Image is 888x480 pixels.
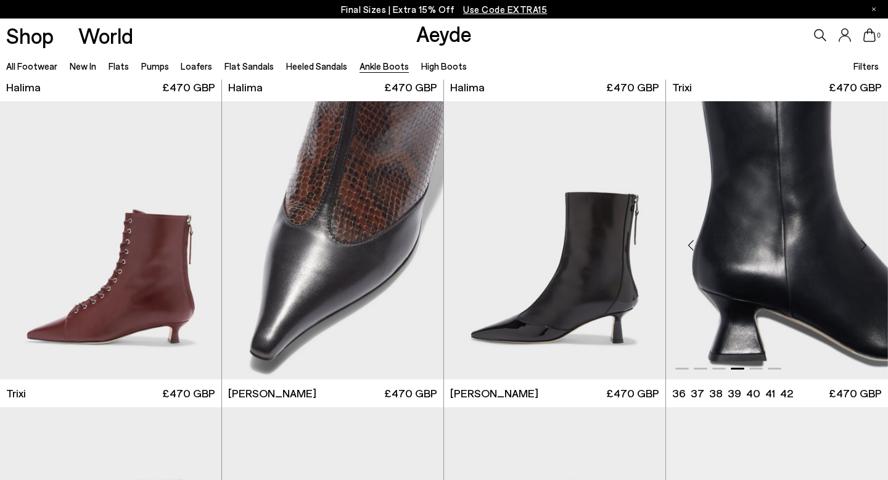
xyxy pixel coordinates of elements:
[606,386,659,401] span: £470 GBP
[141,60,169,72] a: Pumps
[463,4,547,15] span: Navigate to /collections/ss25-final-sizes
[780,386,793,401] li: 42
[672,226,709,263] div: Previous slide
[162,80,215,95] span: £470 GBP
[6,60,57,72] a: All Footwear
[360,60,409,72] a: Ankle Boots
[666,379,888,407] a: 36 37 38 39 40 41 42 £470 GBP
[450,386,538,401] span: [PERSON_NAME]
[222,379,443,407] a: [PERSON_NAME] £470 GBP
[746,386,760,401] li: 40
[829,80,882,95] span: £470 GBP
[666,101,888,379] div: 4 / 6
[181,60,212,72] a: Loafers
[222,101,443,379] div: 4 / 6
[672,386,686,401] li: 36
[863,28,876,42] a: 0
[672,386,789,401] ul: variant
[666,101,888,379] a: Next slide Previous slide
[6,25,54,46] a: Shop
[606,80,659,95] span: £470 GBP
[222,73,443,101] a: Halima £470 GBP
[222,101,443,379] img: Sila Dual-Toned Boots
[384,80,437,95] span: £470 GBP
[709,386,723,401] li: 38
[416,20,472,46] a: Aeyde
[286,60,347,72] a: Heeled Sandals
[691,386,704,401] li: 37
[728,386,741,401] li: 39
[444,73,665,101] a: Halima £470 GBP
[444,101,665,379] a: Next slide Previous slide
[876,32,882,39] span: 0
[228,80,263,95] span: Halima
[109,60,129,72] a: Flats
[162,386,215,401] span: £470 GBP
[444,101,665,379] div: 1 / 6
[222,101,443,379] a: Next slide Previous slide
[829,386,882,401] span: £470 GBP
[228,386,316,401] span: [PERSON_NAME]
[70,60,96,72] a: New In
[672,80,692,95] span: Trixi
[78,25,133,46] a: World
[450,80,485,95] span: Halima
[421,60,467,72] a: High Boots
[224,60,274,72] a: Flat Sandals
[6,386,26,401] span: Trixi
[6,80,41,95] span: Halima
[444,379,665,407] a: [PERSON_NAME] £470 GBP
[341,2,548,17] p: Final Sizes | Extra 15% Off
[666,73,888,101] a: Trixi £470 GBP
[765,386,775,401] li: 41
[666,101,888,379] img: Koko Regal Heel Boots
[853,60,879,72] span: Filters
[444,101,665,379] img: Sila Dual-Toned Boots
[845,226,882,263] div: Next slide
[384,386,437,401] span: £470 GBP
